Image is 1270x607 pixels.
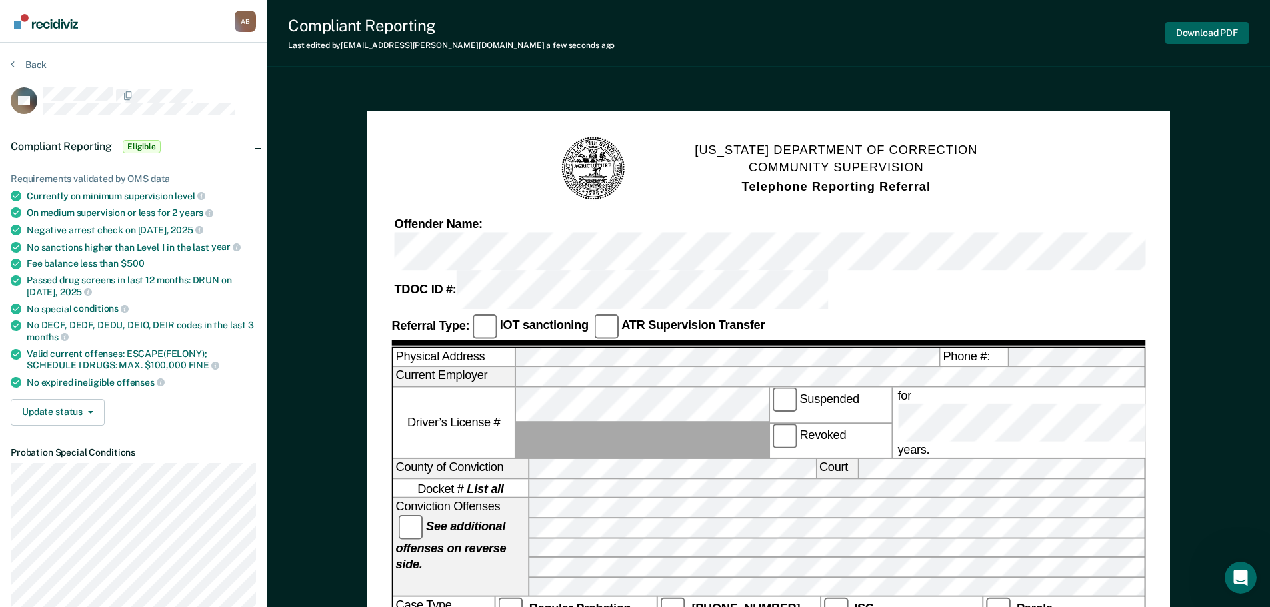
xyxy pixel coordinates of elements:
[11,59,47,71] button: Back
[288,41,615,50] div: Last edited by [EMAIL_ADDRESS][PERSON_NAME][DOMAIN_NAME]
[559,135,627,203] img: TN Seal
[27,207,256,219] div: On medium supervision or less for 2
[695,141,977,196] h1: [US_STATE] DEPARTMENT OF CORRECTION COMMUNITY SUPERVISION
[772,388,797,412] input: Suspended
[417,480,503,496] span: Docket #
[27,376,256,388] div: No expired ineligible
[1225,562,1257,594] iframe: Intercom live chat
[27,241,256,253] div: No sanctions higher than Level 1 in the last
[11,173,256,185] div: Requirements validated by OMS data
[741,179,930,193] strong: Telephone Reporting Referral
[27,224,256,236] div: Negative arrest check on [DATE],
[393,388,514,458] label: Driver’s License #
[393,368,514,386] label: Current Employer
[467,482,503,495] strong: List all
[11,140,112,153] span: Compliant Reporting
[394,283,456,296] strong: TDOC ID #:
[179,207,213,218] span: years
[189,360,219,370] span: FINE
[27,348,256,371] div: Valid current offenses: ESCAPE(FELONY); SCHEDULE I DRUGS: MAX. $100,000
[117,377,165,388] span: offenses
[394,217,482,231] strong: Offender Name:
[235,11,256,32] button: Profile dropdown button
[398,515,423,540] input: See additional offenses on reverse side.
[546,41,615,50] span: a few seconds ago
[1165,22,1249,44] button: Download PDF
[499,318,588,332] strong: IOT sanctioning
[27,332,69,342] span: months
[11,447,256,458] dt: Probation Special Conditions
[391,318,469,332] strong: Referral Type:
[769,424,891,458] label: Revoked
[27,303,256,315] div: No special
[27,320,256,342] div: No DECF, DEDF, DEDU, DEIO, DEIR codes in the last 3
[940,348,1007,366] label: Phone #:
[288,16,615,35] div: Compliant Reporting
[395,520,506,570] strong: See additional offenses on reverse side.
[27,258,256,269] div: Fee balance less than
[121,258,144,269] span: $500
[60,287,92,297] span: 2025
[593,314,618,338] input: ATR Supervision Transfer
[772,424,797,448] input: Revoked
[235,11,256,32] div: A B
[621,318,765,332] strong: ATR Supervision Transfer
[27,275,256,297] div: Passed drug screens in last 12 months: DRUN on [DATE],
[816,460,857,478] label: Court
[14,14,78,29] img: Recidiviz
[175,191,205,201] span: level
[769,388,891,422] label: Suspended
[11,399,105,426] button: Update status
[472,314,497,338] input: IOT sanctioning
[211,241,241,252] span: year
[393,460,528,478] label: County of Conviction
[171,225,203,235] span: 2025
[73,303,128,314] span: conditions
[123,140,161,153] span: Eligible
[897,404,1269,442] input: for years.
[393,499,528,596] div: Conviction Offenses
[27,190,256,202] div: Currently on minimum supervision
[393,348,514,366] label: Physical Address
